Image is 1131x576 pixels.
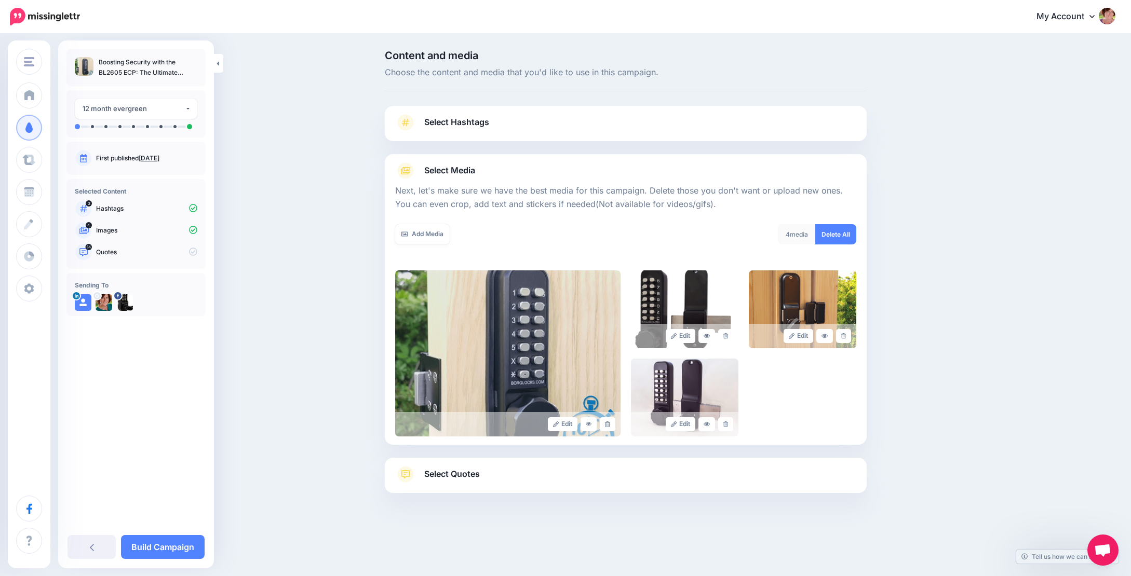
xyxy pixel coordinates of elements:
[1026,4,1115,30] a: My Account
[75,187,197,195] h4: Selected Content
[395,179,856,436] div: Select Media
[815,224,856,244] a: Delete All
[424,467,480,481] span: Select Quotes
[1016,550,1119,564] a: Tell us how we can improve
[786,230,790,238] span: 4
[666,329,695,343] a: Edit
[385,50,867,61] span: Content and media
[395,224,450,244] a: Add Media
[24,57,34,66] img: menu.png
[784,329,813,343] a: Edit
[395,466,856,493] a: Select Quotes
[395,162,856,179] a: Select Media
[96,204,197,213] p: Hashtags
[86,222,92,228] span: 4
[749,270,856,348] img: R6LFAAVCFBX3PUI93SUUBUWEGZ3215JG_large.png
[116,294,133,311] img: 157779713_205410448039176_3061345284008788382_n-bsa99958.jpg
[75,57,93,76] img: 65b2b0f4071e7ccf6836be833b3494f9_thumb.jpg
[99,57,197,78] p: Boosting Security with the BL2605 ECP: The Ultimate Marine-Grade Keypad Lock
[75,294,91,311] img: user_default_image.png
[548,417,577,431] a: Edit
[75,99,197,119] button: 12 month evergreen
[1087,534,1119,566] div: Open chat
[666,417,695,431] a: Edit
[395,184,856,211] p: Next, let's make sure we have the best media for this campaign. Delete those you don't want or up...
[96,154,197,163] p: First published
[631,270,738,348] img: VTKGHSCV4W8APCDQF312MCQZ6SNGQRWG_large.png
[96,226,197,235] p: Images
[631,359,738,436] img: d3833bc7bafafcdd67ce127e80e3f9b7_large.jpg
[778,224,816,244] div: media
[86,244,92,250] span: 14
[395,114,856,141] a: Select Hashtags
[83,103,185,115] div: 12 month evergreen
[424,115,489,129] span: Select Hashtags
[96,248,197,257] p: Quotes
[75,281,197,289] h4: Sending To
[96,294,112,311] img: AAcHTtdKiE76o_Ssb0RmDPc2eCY4ZpXLVxeYgi0ZbK2zE72l2i8s96-c-73834.png
[86,200,92,207] span: 3
[424,163,475,177] span: Select Media
[385,66,867,79] span: Choose the content and media that you'd like to use in this campaign.
[10,8,80,25] img: Missinglettr
[395,270,621,436] img: 65b2b0f4071e7ccf6836be833b3494f9_large.jpg
[139,154,159,162] a: [DATE]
